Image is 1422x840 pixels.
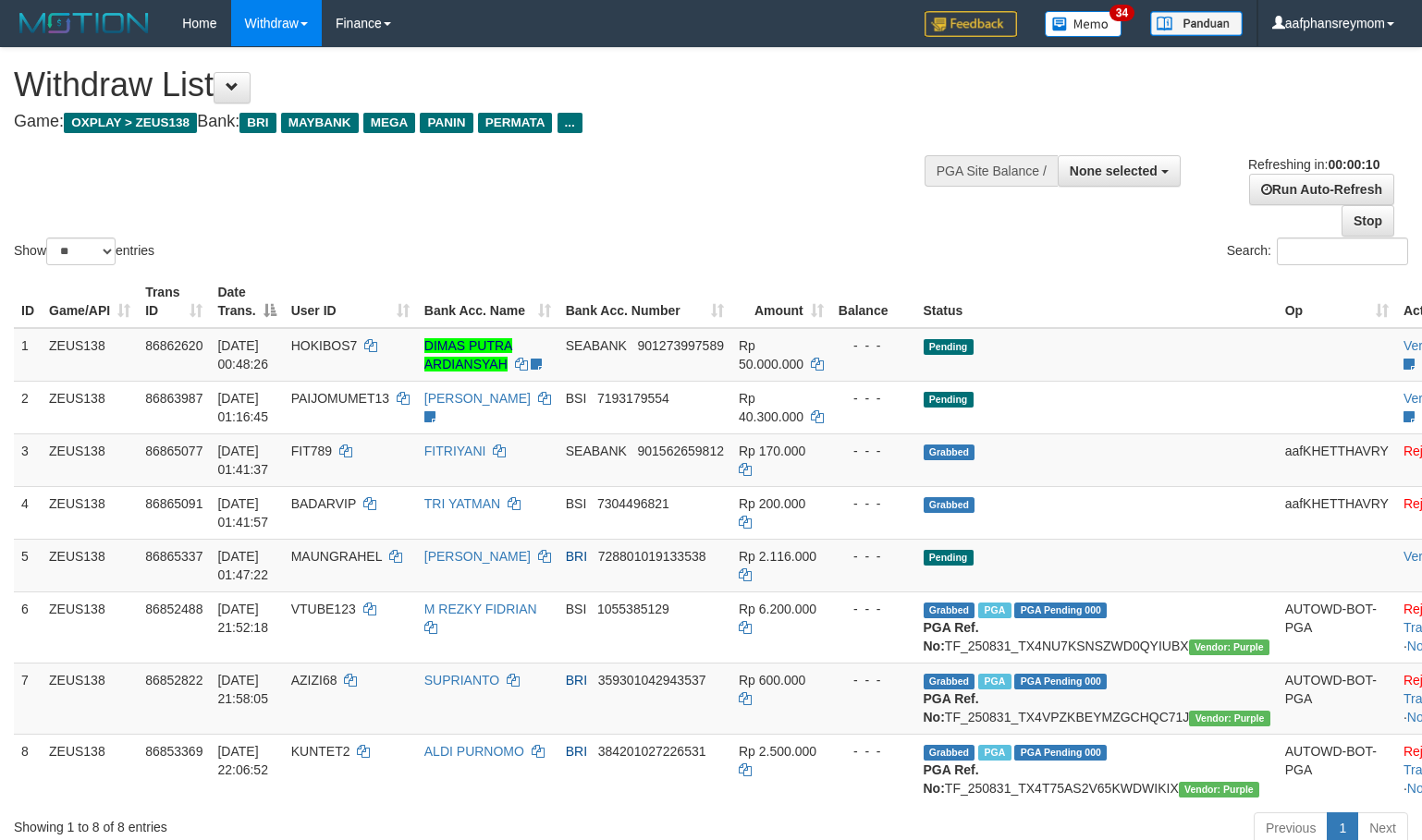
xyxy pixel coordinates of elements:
[731,275,831,328] th: Amount: activate to sort column ascending
[566,602,587,616] span: BSI
[291,444,332,458] span: FIT789
[739,673,805,688] span: Rp 600.000
[478,113,553,133] span: PERMATA
[291,549,382,564] span: MAUNGRAHEL
[42,275,138,328] th: Game/API: activate to sort column ascending
[566,391,587,406] span: BSI
[924,550,974,566] span: Pending
[839,671,909,689] div: - - -
[558,275,731,328] th: Bank Acc. Number: activate to sort column ascending
[924,620,979,653] b: PGA Ref. No:
[14,237,154,265] label: Show entries
[14,486,42,539] td: 4
[924,497,975,513] span: Grabbed
[566,673,587,688] span: BRI
[1342,205,1394,237] a: Stop
[42,734,138,805] td: ZEUS138
[598,744,706,759] span: Copy 384201027226531 to clipboard
[839,547,909,566] div: - - -
[1278,591,1396,663] td: AUTOWD-BOT-PGA
[1179,782,1259,797] span: Vendor URL: https://trx4.1velocity.biz
[138,275,210,328] th: Trans ID: activate to sort column ascending
[1189,711,1269,726] span: Vendor URL: https://trx4.1velocity.biz
[42,381,138,433] td: ZEUS138
[924,745,975,761] span: Grabbed
[839,442,909,460] div: - - -
[1278,275,1396,328] th: Op: activate to sort column ascending
[424,673,499,688] a: SUPRIANTO
[566,549,587,564] span: BRI
[1278,663,1396,734] td: AUTOWD-BOT-PGA
[839,600,909,618] div: - - -
[424,744,524,759] a: ALDI PURNOMO
[1248,157,1379,172] span: Refreshing in:
[924,339,974,355] span: Pending
[424,496,500,511] a: TRI YATMAN
[739,496,805,511] span: Rp 200.000
[924,392,974,408] span: Pending
[839,494,909,513] div: - - -
[239,113,276,133] span: BRI
[916,734,1278,805] td: TF_250831_TX4T75AS2V65KWDWIKIX
[363,113,416,133] span: MEGA
[1150,11,1243,36] img: panduan.png
[598,549,706,564] span: Copy 728801019133538 to clipboard
[46,237,116,265] select: Showentries
[1045,11,1122,37] img: Button%20Memo.svg
[145,549,202,564] span: 86865337
[14,539,42,591] td: 5
[924,444,975,460] span: Grabbed
[420,113,472,133] span: PANIN
[284,275,417,328] th: User ID: activate to sort column ascending
[839,336,909,355] div: - - -
[145,391,202,406] span: 86863987
[638,338,724,353] span: Copy 901273997589 to clipboard
[64,113,197,133] span: OXPLAY > ZEUS138
[566,496,587,511] span: BSI
[217,391,268,424] span: [DATE] 01:16:45
[424,338,513,371] a: DIMAS PUTRA ARDIANSYAH
[14,810,579,836] div: Showing 1 to 8 of 8 entries
[839,742,909,761] div: - - -
[1278,734,1396,805] td: AUTOWD-BOT-PGA
[14,275,42,328] th: ID
[1277,237,1408,265] input: Search:
[291,744,350,759] span: KUNTET2
[14,591,42,663] td: 6
[42,663,138,734] td: ZEUS138
[145,673,202,688] span: 86852822
[217,549,268,582] span: [DATE] 01:47:22
[291,338,358,353] span: HOKIBOS7
[145,444,202,458] span: 86865077
[1014,603,1107,618] span: PGA Pending
[839,389,909,408] div: - - -
[1070,164,1158,178] span: None selected
[597,496,669,511] span: Copy 7304496821 to clipboard
[14,67,929,103] h1: Withdraw List
[925,11,1017,37] img: Feedback.jpg
[925,155,1058,187] div: PGA Site Balance /
[424,602,537,616] a: M REZKY FIDRIAN
[217,444,268,477] span: [DATE] 01:41:37
[42,433,138,486] td: ZEUS138
[42,539,138,591] td: ZEUS138
[14,381,42,433] td: 2
[217,338,268,371] span: [DATE] 00:48:26
[281,113,359,133] span: MAYBANK
[217,602,268,635] span: [DATE] 21:52:18
[739,391,803,424] span: Rp 40.300.000
[417,275,558,328] th: Bank Acc. Name: activate to sort column ascending
[924,674,975,689] span: Grabbed
[42,328,138,382] td: ZEUS138
[291,391,389,406] span: PAIJOMUMET13
[978,674,1011,689] span: Marked by aaftrukkakada
[210,275,283,328] th: Date Trans.: activate to sort column descending
[14,433,42,486] td: 3
[291,673,337,688] span: AZIZI68
[566,444,627,458] span: SEABANK
[916,275,1278,328] th: Status
[291,602,356,616] span: VTUBE123
[1328,157,1379,172] strong: 00:00:10
[42,591,138,663] td: ZEUS138
[598,673,706,688] span: Copy 359301042943537 to clipboard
